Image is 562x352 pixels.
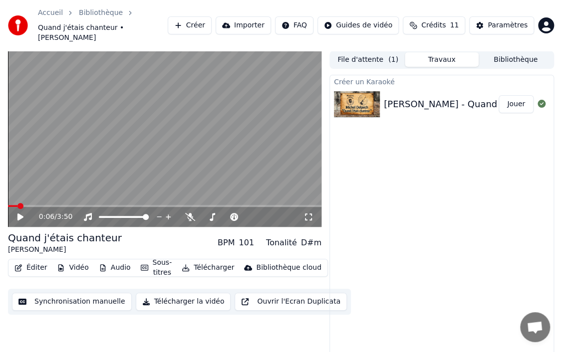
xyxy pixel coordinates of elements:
[79,8,123,18] a: Bibliothèque
[421,20,446,30] span: Crédits
[168,16,212,34] button: Créer
[405,52,479,67] button: Travaux
[38,23,168,43] span: Quand j'étais chanteur • [PERSON_NAME]
[12,293,132,311] button: Synchronisation manuelle
[218,237,235,249] div: BPM
[8,231,122,245] div: Quand j'étais chanteur
[53,261,92,275] button: Vidéo
[266,237,297,249] div: Tonalité
[256,263,321,273] div: Bibliothèque cloud
[331,52,405,67] button: File d'attente
[469,16,534,34] button: Paramètres
[8,245,122,255] div: [PERSON_NAME]
[330,75,554,87] div: Créer un Karaoké
[388,55,398,65] span: ( 1 )
[95,261,135,275] button: Audio
[10,261,51,275] button: Éditer
[57,212,72,222] span: 3:50
[39,212,63,222] div: /
[450,20,459,30] span: 11
[39,212,54,222] span: 0:06
[488,20,528,30] div: Paramètres
[301,237,321,249] div: D#m
[479,52,553,67] button: Bibliothèque
[403,16,465,34] button: Crédits11
[178,261,238,275] button: Télécharger
[216,16,271,34] button: Importer
[520,312,550,342] a: Ouvrir le chat
[38,8,168,43] nav: breadcrumb
[239,237,254,249] div: 101
[235,293,347,311] button: Ouvrir l'Ecran Duplicata
[137,256,176,280] button: Sous-titres
[38,8,63,18] a: Accueil
[8,15,28,35] img: youka
[136,293,231,311] button: Télécharger la vidéo
[317,16,399,34] button: Guides de vidéo
[499,95,534,113] button: Jouer
[275,16,313,34] button: FAQ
